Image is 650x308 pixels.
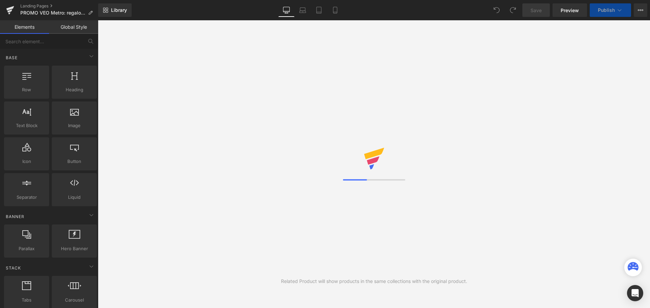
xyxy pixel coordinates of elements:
span: Separator [6,194,47,201]
span: Liquid [54,194,95,201]
span: Row [6,86,47,93]
span: Preview [561,7,579,14]
a: Tablet [311,3,327,17]
button: Undo [490,3,503,17]
span: Library [111,7,127,13]
button: More [634,3,647,17]
a: Preview [552,3,587,17]
span: Image [54,122,95,129]
div: Related Product will show products in the same collections with the original product. [281,278,467,285]
span: Banner [5,213,25,220]
a: Global Style [49,20,98,34]
span: Button [54,158,95,165]
span: Parallax [6,245,47,252]
button: Publish [590,3,631,17]
span: Save [530,7,542,14]
a: Landing Pages [20,3,98,9]
span: PROMO VEO Metro: regalo Airtag [20,10,85,16]
a: Desktop [278,3,295,17]
a: New Library [98,3,132,17]
div: Open Intercom Messenger [627,285,643,301]
span: Hero Banner [54,245,95,252]
span: Heading [54,86,95,93]
button: Redo [506,3,520,17]
span: Base [5,54,18,61]
a: Mobile [327,3,343,17]
span: Text Block [6,122,47,129]
span: Stack [5,265,22,271]
span: Carousel [54,297,95,304]
span: Publish [598,7,615,13]
span: Icon [6,158,47,165]
span: Tabs [6,297,47,304]
a: Laptop [295,3,311,17]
